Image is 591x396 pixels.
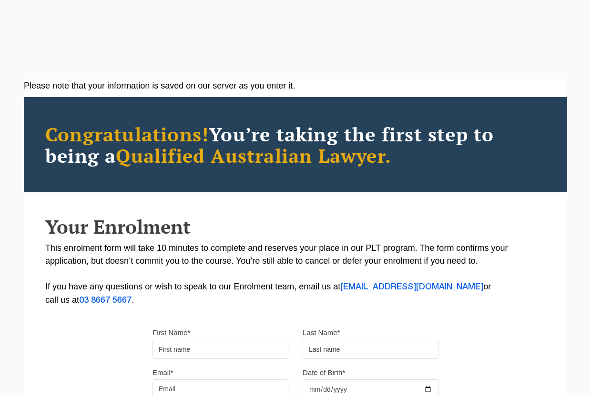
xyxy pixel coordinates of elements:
span: Qualified Australian Lawyer. [116,143,391,168]
a: 03 8667 5667 [79,297,132,304]
span: Congratulations! [45,121,209,147]
label: Email* [153,368,173,377]
div: Please note that your information is saved on our server as you enter it. [24,79,567,92]
label: Date of Birth* [303,368,345,377]
p: This enrolment form will take 10 minutes to complete and reserves your place in our PLT program. ... [45,242,546,307]
h2: You’re taking the first step to being a [45,123,546,166]
label: First Name* [153,328,190,337]
input: Last name [303,340,438,359]
input: First name [153,340,288,359]
label: Last Name* [303,328,340,337]
h2: Your Enrolment [45,216,546,237]
a: [EMAIL_ADDRESS][DOMAIN_NAME] [340,283,483,291]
